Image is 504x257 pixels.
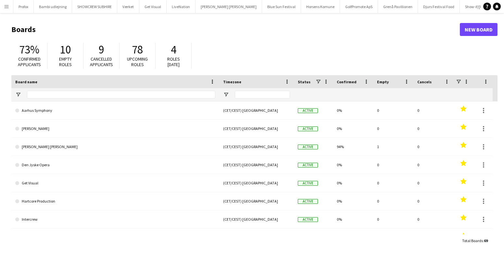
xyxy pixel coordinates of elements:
[418,0,460,13] button: Djurs Festival Food
[90,56,113,67] span: Cancelled applicants
[413,120,454,137] div: 0
[15,138,215,156] a: [PERSON_NAME] [PERSON_NAME]
[34,0,72,13] button: Bambi udlejning
[460,23,498,36] a: New Board
[413,101,454,119] div: 0
[373,228,413,246] div: 0
[59,56,72,67] span: Empty roles
[298,126,318,131] span: Active
[15,120,215,138] a: [PERSON_NAME]
[219,120,294,137] div: (CET/CEST) [GEOGRAPHIC_DATA]
[167,56,180,67] span: Roles [DATE]
[417,79,432,84] span: Cancels
[117,0,139,13] button: Værket
[298,181,318,186] span: Active
[139,0,167,13] button: Get Visual
[223,92,229,98] button: Open Filter Menu
[132,42,143,57] span: 78
[340,0,378,13] button: GolfPromote ApS
[337,79,357,84] span: Confirmed
[15,228,215,247] a: Live Event
[298,108,318,113] span: Active
[373,120,413,137] div: 0
[15,156,215,174] a: Den Jyske Opera
[377,79,389,84] span: Empty
[60,42,71,57] span: 10
[298,163,318,168] span: Active
[219,174,294,192] div: (CET/CEST) [GEOGRAPHIC_DATA]
[27,91,215,99] input: Board name Filter Input
[223,79,241,84] span: Timezone
[301,0,340,13] button: Horsens Komune
[219,156,294,174] div: (CET/CEST) [GEOGRAPHIC_DATA]
[333,156,373,174] div: 0%
[373,156,413,174] div: 0
[127,56,148,67] span: Upcoming roles
[333,174,373,192] div: 0%
[11,25,460,34] h1: Boards
[373,210,413,228] div: 0
[15,92,21,98] button: Open Filter Menu
[413,210,454,228] div: 0
[333,228,373,246] div: 0%
[171,42,176,57] span: 4
[15,174,215,192] a: Get Visual
[462,234,488,247] div: :
[262,0,301,13] button: Blue Sun Festival
[378,0,418,13] button: Grenå Pavillionen
[219,192,294,210] div: (CET/CEST) [GEOGRAPHIC_DATA]
[219,138,294,156] div: (CET/CEST) [GEOGRAPHIC_DATA]
[373,192,413,210] div: 0
[219,210,294,228] div: (CET/CEST) [GEOGRAPHIC_DATA]
[15,210,215,228] a: Intercrew
[219,228,294,246] div: (CET/CEST) [GEOGRAPHIC_DATA]
[413,192,454,210] div: 0
[298,217,318,222] span: Active
[333,138,373,156] div: 94%
[167,0,195,13] button: LiveNation
[99,42,104,57] span: 9
[333,192,373,210] div: 0%
[373,138,413,156] div: 1
[413,156,454,174] div: 0
[195,0,262,13] button: [PERSON_NAME] [PERSON_NAME]
[373,174,413,192] div: 0
[15,101,215,120] a: Aarhus Symphony
[298,199,318,204] span: Active
[15,79,37,84] span: Board name
[373,101,413,119] div: 0
[462,238,483,243] span: Total Boards
[219,101,294,119] div: (CET/CEST) [GEOGRAPHIC_DATA]
[413,228,454,246] div: 0
[18,56,41,67] span: Confirmed applicants
[413,174,454,192] div: 0
[413,138,454,156] div: 0
[298,79,310,84] span: Status
[298,145,318,149] span: Active
[15,192,215,210] a: Hartcore Production
[13,0,34,13] button: Profox
[72,0,117,13] button: SHOWCREW SUBHIRE
[484,238,488,243] span: 69
[333,101,373,119] div: 0%
[333,120,373,137] div: 0%
[19,42,39,57] span: 73%
[235,91,290,99] input: Timezone Filter Input
[333,210,373,228] div: 0%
